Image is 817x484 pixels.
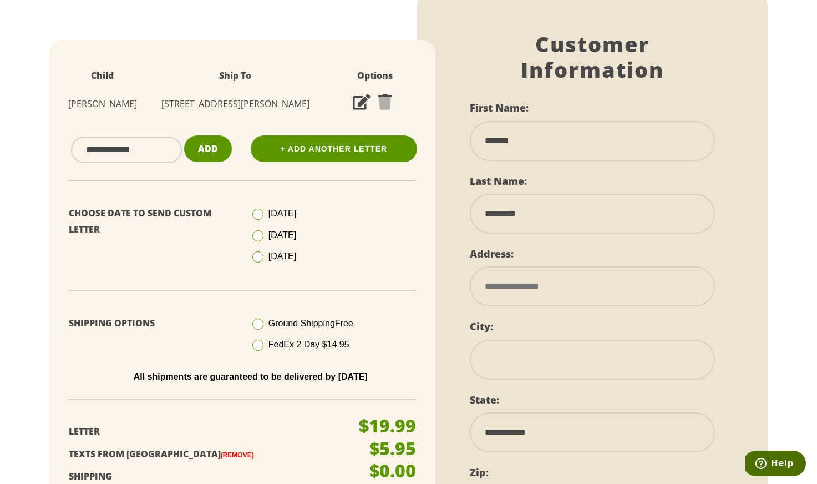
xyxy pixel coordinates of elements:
[268,340,349,349] span: FedEx 2 Day $14.95
[470,174,527,188] label: Last Name:
[145,89,326,119] td: [STREET_ADDRESS][PERSON_NAME]
[470,32,715,82] h1: Customer Information
[369,440,416,457] p: $5.95
[359,417,416,435] p: $19.99
[745,451,806,478] iframe: Opens a widget where you can find more information
[221,451,254,459] a: (Remove)
[268,209,296,218] span: [DATE]
[268,251,296,261] span: [DATE]
[268,319,353,328] span: Ground Shipping
[60,62,145,89] th: Child
[145,62,326,89] th: Ship To
[470,466,489,479] label: Zip:
[470,320,493,333] label: City:
[77,372,424,382] p: All shipments are guaranteed to be delivered by [DATE]
[69,423,356,440] p: Letter
[69,446,356,462] p: Texts From [GEOGRAPHIC_DATA]
[69,315,234,331] p: Shipping Options
[69,205,234,238] p: Choose Date To Send Custom Letter
[184,135,232,163] button: Add
[198,143,218,155] span: Add
[60,89,145,119] td: [PERSON_NAME]
[335,319,353,328] span: Free
[470,101,529,114] label: First Name:
[369,462,416,480] p: $0.00
[251,135,417,162] a: + Add Another Letter
[470,247,514,260] label: Address:
[268,230,296,240] span: [DATE]
[470,393,499,406] label: State:
[326,62,424,89] th: Options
